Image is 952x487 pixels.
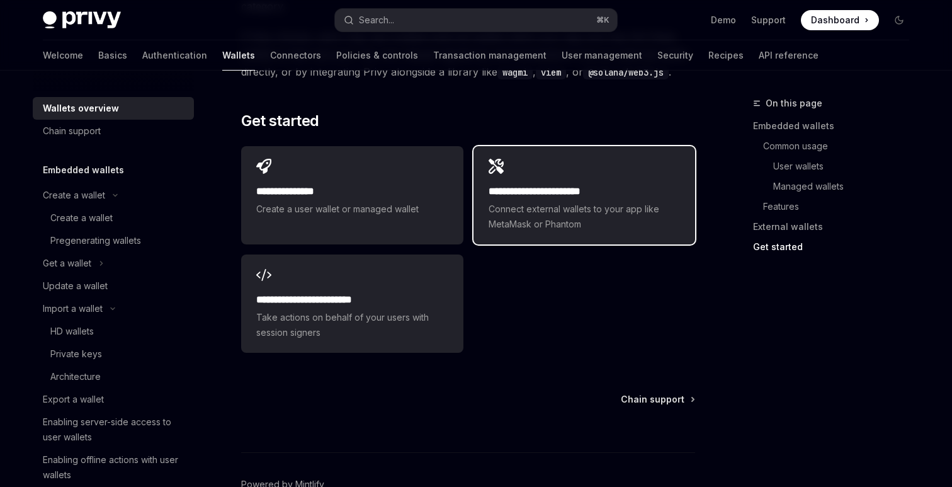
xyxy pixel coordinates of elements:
[33,365,194,388] a: Architecture
[753,156,919,176] a: User wallets
[753,136,919,156] a: Common usage
[536,66,566,79] code: viem
[336,40,418,71] a: Policies & controls
[811,14,859,26] span: Dashboard
[583,66,669,79] code: @solana/web3.js
[33,275,194,297] a: Update a wallet
[50,324,94,339] div: HD wallets
[33,207,194,229] a: Create a wallet
[256,202,448,217] span: Create a user wallet or managed wallet
[335,9,617,32] button: Search...⌘K
[43,101,119,116] div: Wallets overview
[751,14,786,26] a: Support
[753,217,919,237] a: External wallets
[43,301,103,316] div: Import a wallet
[222,40,255,71] a: Wallets
[33,97,194,120] a: Wallets overview
[256,310,448,340] span: Take actions on behalf of your users with session signers
[753,237,919,257] a: Get started
[43,415,186,445] div: Enabling server-side access to user wallets
[33,120,194,142] a: Chain support
[33,411,194,449] a: Enabling server-side access to user wallets
[43,392,104,407] div: Export a wallet
[33,229,194,252] a: Pregenerating wallets
[142,40,207,71] a: Authentication
[753,176,919,197] a: Managed wallets
[359,13,394,28] div: Search...
[889,10,909,30] button: Toggle dark mode
[708,40,744,71] a: Recipes
[621,393,684,406] span: Chain support
[33,297,122,320] button: Import a wallet
[43,11,121,29] img: dark logo
[43,278,108,294] div: Update a wallet
[241,111,319,131] span: Get started
[43,188,105,203] div: Create a wallet
[753,116,919,136] a: Embedded wallets
[753,197,919,217] a: Features
[270,40,321,71] a: Connectors
[433,40,547,71] a: Transaction management
[43,452,186,483] div: Enabling offline actions with user wallets
[33,184,124,207] button: Create a wallet
[801,10,879,30] a: Dashboard
[33,320,194,343] a: HD wallets
[43,163,124,178] h5: Embedded wallets
[562,40,642,71] a: User management
[657,40,693,71] a: Security
[596,15,609,25] span: ⌘ K
[50,347,102,362] div: Private keys
[43,256,91,271] div: Get a wallet
[766,96,822,111] span: On this page
[50,210,113,226] div: Create a wallet
[711,14,736,26] a: Demo
[50,233,141,248] div: Pregenerating wallets
[43,40,83,71] a: Welcome
[759,40,819,71] a: API reference
[33,252,110,275] button: Get a wallet
[43,123,101,139] div: Chain support
[489,202,680,232] span: Connect external wallets to your app like MetaMask or Phantom
[33,343,194,365] a: Private keys
[98,40,127,71] a: Basics
[621,393,694,406] a: Chain support
[497,66,533,79] code: wagmi
[50,369,101,384] div: Architecture
[33,449,194,486] a: Enabling offline actions with user wallets
[33,388,194,411] a: Export a wallet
